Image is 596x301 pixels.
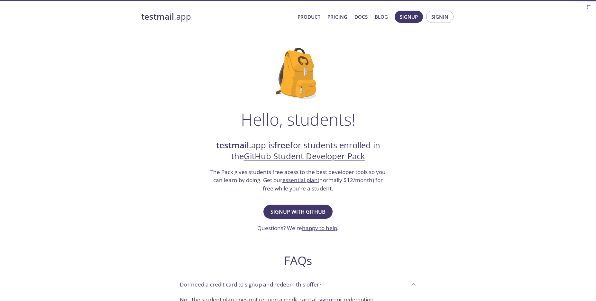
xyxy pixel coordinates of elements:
[175,276,422,293] div: Do I need a credit card to signup and redeem this offer?
[175,253,422,268] h2: FAQs
[241,110,355,129] h1: Hello, students!
[426,11,454,23] button: Signin
[141,11,174,22] strong: testmail
[216,140,249,151] strong: testmail
[270,207,326,216] span: Signup with GitHub
[302,224,337,232] a: happy to help
[257,224,339,232] h3: Questions? We're .
[327,13,347,21] a: Pricing
[354,13,368,21] a: Docs
[431,13,448,21] span: Signin
[400,13,418,21] span: Signup
[282,176,318,184] a: essential plan
[375,13,388,21] a: Blog
[298,13,320,21] a: Product
[274,140,290,151] strong: free
[180,280,321,289] p: Do I need a credit card to signup and redeem this offer?
[210,140,387,162] h2: .app is for students enrolled in the
[276,48,320,99] img: github-student-backpack.png
[141,11,292,22] a: testmail.app
[395,11,423,23] button: Signup
[263,205,333,219] button: Signup with GitHub
[244,150,365,162] a: GitHub Student Developer Pack
[210,168,387,193] h3: The Pack gives students free acess to the best developer tools so you can learn by doing. Get our...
